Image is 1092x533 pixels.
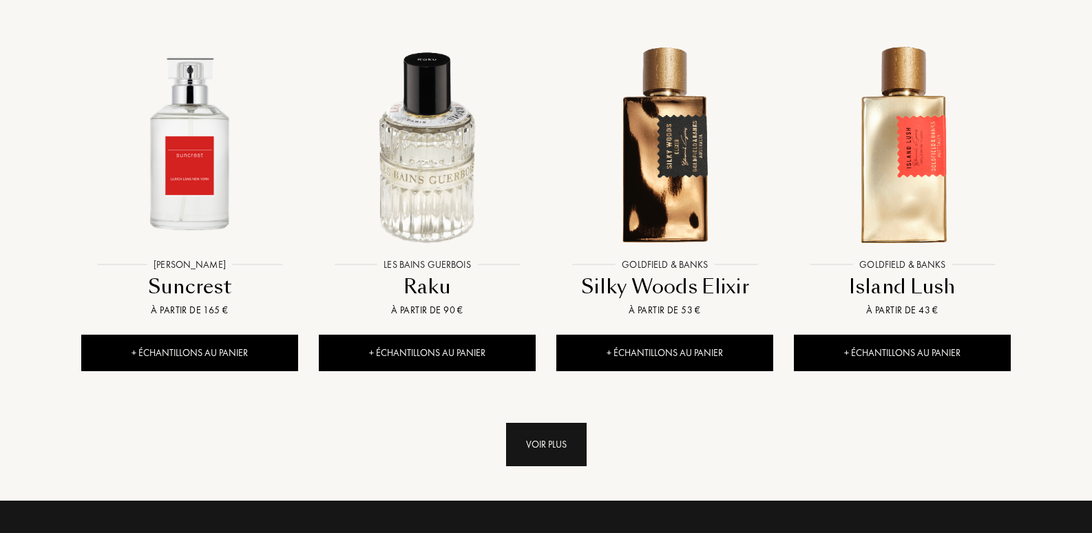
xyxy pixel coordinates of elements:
div: À partir de 90 € [324,303,530,317]
div: + Échantillons au panier [319,335,536,371]
div: À partir de 165 € [87,303,293,317]
a: Suncrest Ulrich Lang[PERSON_NAME]SuncrestÀ partir de 165 € [81,21,298,335]
img: Island Lush Goldfield & Banks [795,36,1009,250]
div: Voir plus [506,423,587,466]
a: Silky Woods Elixir Goldfield & BanksGoldfield & BanksSilky Woods ElixirÀ partir de 53 € [556,21,773,335]
img: Silky Woods Elixir Goldfield & Banks [558,36,772,250]
div: + Échantillons au panier [556,335,773,371]
div: À partir de 53 € [562,303,768,317]
a: Raku Les Bains GuerboisLes Bains GuerboisRakuÀ partir de 90 € [319,21,536,335]
img: Raku Les Bains Guerbois [320,36,534,250]
div: À partir de 43 € [799,303,1005,317]
a: Island Lush Goldfield & BanksGoldfield & BanksIsland LushÀ partir de 43 € [794,21,1011,335]
div: + Échantillons au panier [794,335,1011,371]
img: Suncrest Ulrich Lang [83,36,297,250]
div: + Échantillons au panier [81,335,298,371]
